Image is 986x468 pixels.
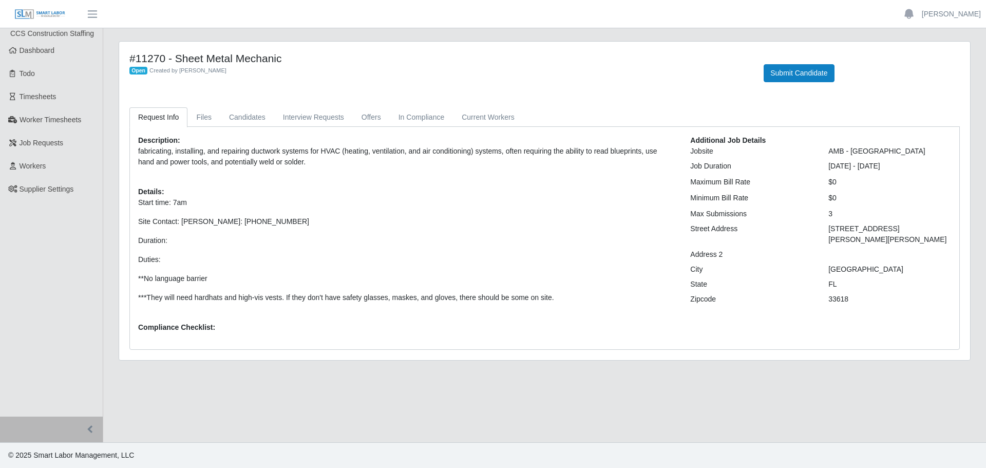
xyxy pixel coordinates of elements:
a: Current Workers [453,107,523,127]
span: Supplier Settings [20,185,74,193]
a: Candidates [220,107,274,127]
div: Jobsite [682,146,821,157]
span: CCS Construction Staffing [10,29,94,38]
div: Street Address [682,223,821,245]
span: Workers [20,162,46,170]
span: Dashboard [20,46,55,54]
div: City [682,264,821,275]
span: Todo [20,69,35,78]
div: $0 [821,177,959,188]
span: Timesheets [20,92,56,101]
span: Worker Timesheets [20,116,81,124]
div: $0 [821,193,959,203]
b: Description: [138,136,180,144]
a: In Compliance [390,107,453,127]
div: 33618 [821,294,959,305]
a: Interview Requests [274,107,353,127]
a: [PERSON_NAME] [922,9,981,20]
b: Compliance Checklist: [138,323,215,331]
p: ***They will need hardhats and high-vis vests. If they don't have safety glasses, maskes, and glo... [138,292,675,303]
span: Created by [PERSON_NAME] [149,67,226,73]
div: Address 2 [682,249,821,260]
p: Start time: 7am [138,197,675,208]
a: Files [187,107,220,127]
div: Maximum Bill Rate [682,177,821,188]
img: SLM Logo [14,9,66,20]
div: [STREET_ADDRESS][PERSON_NAME][PERSON_NAME] [821,223,959,245]
div: 3 [821,209,959,219]
b: Additional Job Details [690,136,766,144]
a: Request Info [129,107,187,127]
div: Minimum Bill Rate [682,193,821,203]
div: AMB - [GEOGRAPHIC_DATA] [821,146,959,157]
div: Zipcode [682,294,821,305]
div: Max Submissions [682,209,821,219]
div: FL [821,279,959,290]
span: Open [129,67,147,75]
div: State [682,279,821,290]
span: Job Requests [20,139,64,147]
button: Submit Candidate [764,64,834,82]
div: Job Duration [682,161,821,172]
p: Duration: [138,235,675,246]
p: Duties: [138,254,675,265]
h4: #11270 - Sheet Metal Mechanic [129,52,748,65]
b: Details: [138,188,164,196]
p: fabricating, installing, and repairing ductwork systems for HVAC (heating, ventilation, and air c... [138,146,675,167]
p: **No language barrier [138,273,675,284]
div: [GEOGRAPHIC_DATA] [821,264,959,275]
div: [DATE] - [DATE] [821,161,959,172]
span: © 2025 Smart Labor Management, LLC [8,451,134,459]
a: Offers [353,107,390,127]
p: Site Contact: [PERSON_NAME]: [PHONE_NUMBER] [138,216,675,227]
